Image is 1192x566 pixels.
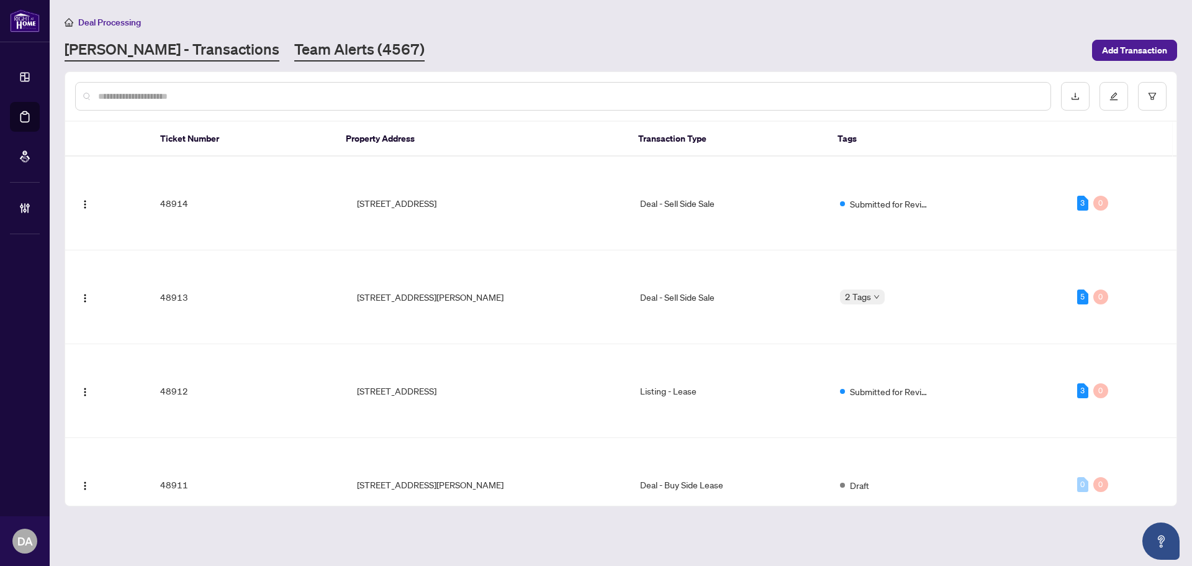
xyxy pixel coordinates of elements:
span: download [1071,92,1080,101]
div: 3 [1077,383,1088,398]
div: 0 [1093,383,1108,398]
th: Ticket Number [150,122,336,157]
span: 2 Tags [845,290,871,304]
button: download [1061,82,1090,111]
span: filter [1148,92,1157,101]
img: Logo [80,387,90,397]
button: Open asap [1142,523,1180,560]
div: 0 [1093,196,1108,211]
button: Logo [75,475,95,495]
th: Property Address [336,122,628,157]
td: 48914 [150,157,336,250]
span: [STREET_ADDRESS][PERSON_NAME] [357,290,503,304]
td: 48913 [150,250,336,344]
img: logo [10,9,40,32]
button: Logo [75,287,95,307]
a: [PERSON_NAME] - Transactions [65,39,279,62]
td: Deal - Sell Side Sale [630,157,830,250]
button: Logo [75,193,95,213]
span: [STREET_ADDRESS] [357,384,436,398]
img: Logo [80,293,90,303]
td: Deal - Sell Side Sale [630,250,830,344]
th: Tags [828,122,1064,157]
td: Deal - Buy Side Lease [630,438,830,532]
span: Add Transaction [1102,40,1167,60]
span: Draft [850,478,869,492]
a: Team Alerts (4567) [294,39,425,62]
span: [STREET_ADDRESS] [357,196,436,210]
span: home [65,18,73,27]
span: Deal Processing [78,17,141,28]
img: Logo [80,481,90,491]
div: 0 [1077,477,1088,492]
span: down [874,294,880,300]
td: 48912 [150,344,336,438]
button: filter [1138,82,1167,111]
div: 5 [1077,290,1088,304]
button: Logo [75,381,95,401]
img: Logo [80,199,90,209]
td: Listing - Lease [630,344,830,438]
div: 0 [1093,477,1108,492]
div: 0 [1093,290,1108,304]
button: Add Transaction [1092,40,1177,61]
span: DA [17,532,33,550]
span: edit [1109,92,1118,101]
div: 3 [1077,196,1088,211]
button: edit [1099,82,1128,111]
th: Transaction Type [628,122,828,157]
span: Submitted for Review [850,197,931,211]
span: Submitted for Review [850,385,931,398]
td: 48911 [150,438,336,532]
span: [STREET_ADDRESS][PERSON_NAME] [357,478,503,491]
